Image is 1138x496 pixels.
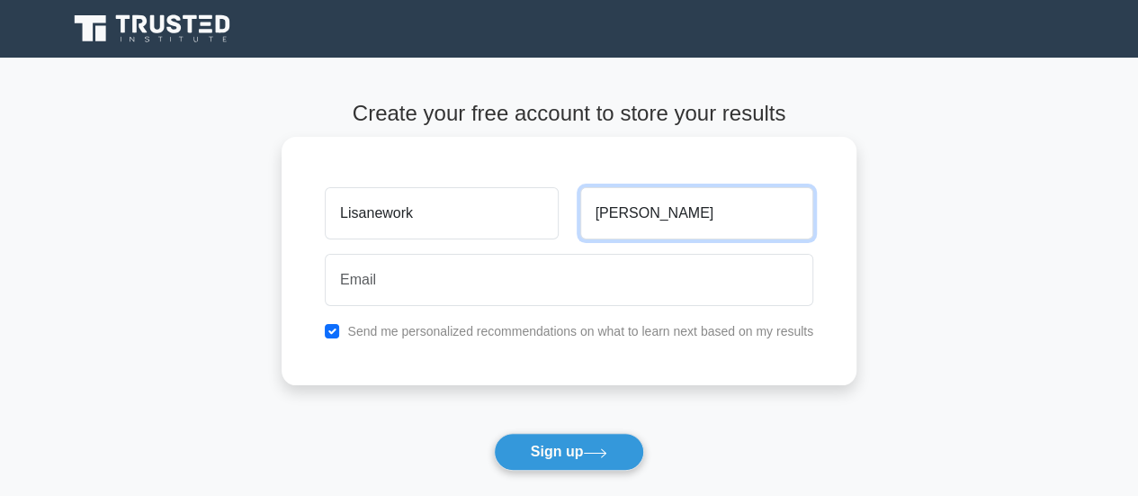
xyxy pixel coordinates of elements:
[580,187,813,239] input: Last name
[347,324,813,338] label: Send me personalized recommendations on what to learn next based on my results
[494,433,645,471] button: Sign up
[325,187,558,239] input: First name
[282,101,856,127] h4: Create your free account to store your results
[325,254,813,306] input: Email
